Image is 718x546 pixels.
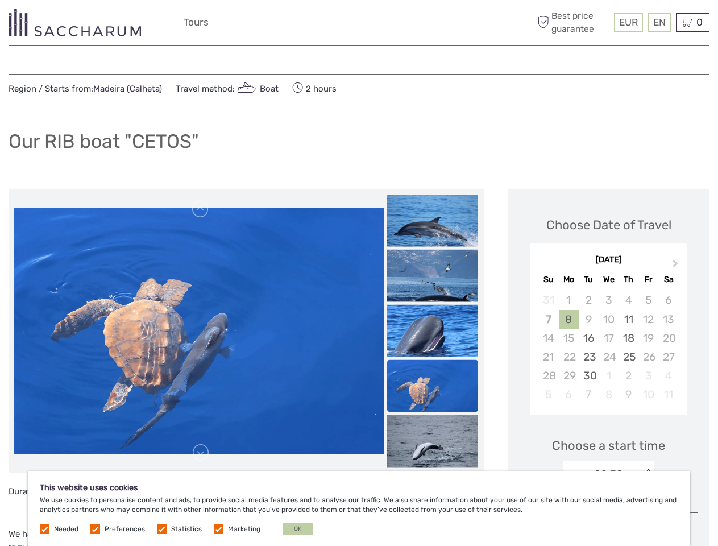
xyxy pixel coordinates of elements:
[579,385,599,404] div: Choose Tuesday, October 7th, 2025
[171,524,202,534] label: Statistics
[638,272,658,287] div: Fr
[599,329,619,348] div: Not available Wednesday, September 17th, 2025
[538,348,558,366] div: Not available Sunday, September 21st, 2025
[559,310,579,329] div: Choose Monday, September 8th, 2025
[599,310,619,329] div: Not available Wednesday, September 10th, 2025
[387,415,478,476] img: 5a0e591d9d7343ffb81b8d6e31cf427d.png
[14,208,384,454] img: a8561aaeb9104f11a671b6f2e549590a_main_slider.png
[176,80,279,96] span: Travel method:
[599,291,619,309] div: Not available Wednesday, September 3rd, 2025
[292,80,337,96] span: 2 hours
[658,366,678,385] div: Not available Saturday, October 4th, 2025
[235,84,279,94] a: Boat
[131,18,144,31] button: Open LiveChat chat widget
[28,471,690,546] div: We use cookies to personalise content and ads, to provide social media features and to analyse ou...
[667,257,686,275] button: Next Month
[530,254,687,266] div: [DATE]
[638,310,658,329] div: Not available Friday, September 12th, 2025
[538,385,558,404] div: Not available Sunday, October 5th, 2025
[54,524,78,534] label: Needed
[552,437,665,454] span: Choose a start time
[619,366,638,385] div: Choose Thursday, October 2nd, 2025
[619,16,638,28] span: EUR
[387,195,478,255] img: c4e3d02341c84919a048c6b49cc8f517.png
[695,16,704,28] span: 0
[538,310,558,329] div: Not available Sunday, September 7th, 2025
[658,385,678,404] div: Not available Saturday, October 11th, 2025
[638,385,658,404] div: Not available Friday, October 10th, 2025
[283,523,313,535] button: OK
[40,483,678,493] h5: This website uses cookies
[579,291,599,309] div: Not available Tuesday, September 2nd, 2025
[387,250,478,313] img: 96f6ee4e591441a39b04dc038ed97852.png
[546,216,671,234] div: Choose Date of Travel
[579,348,599,366] div: Choose Tuesday, September 23rd, 2025
[538,329,558,348] div: Not available Sunday, September 14th, 2025
[228,524,260,534] label: Marketing
[9,9,141,36] img: 3281-7c2c6769-d4eb-44b0-bed6-48b5ed3f104e_logo_small.png
[619,329,638,348] div: Choose Thursday, September 18th, 2025
[638,291,658,309] div: Not available Friday, September 5th, 2025
[579,366,599,385] div: Choose Tuesday, September 30th, 2025
[559,348,579,366] div: Not available Monday, September 22nd, 2025
[538,291,558,309] div: Not available Sunday, August 31st, 2025
[559,366,579,385] div: Not available Monday, September 29th, 2025
[619,385,638,404] div: Choose Thursday, October 9th, 2025
[648,13,671,32] div: EN
[619,291,638,309] div: Not available Thursday, September 4th, 2025
[579,272,599,287] div: Tu
[534,10,611,35] span: Best price guarantee
[599,348,619,366] div: Not available Wednesday, September 24th, 2025
[658,329,678,348] div: Not available Saturday, September 20th, 2025
[9,485,484,514] p: Duration: 2 Hours
[638,329,658,348] div: Not available Friday, September 19th, 2025
[559,291,579,309] div: Not available Monday, September 1st, 2025
[105,524,145,534] label: Preferences
[9,83,162,95] span: Region / Starts from:
[538,366,558,385] div: Not available Sunday, September 28th, 2025
[184,14,209,31] a: Tours
[559,385,579,404] div: Not available Monday, October 6th, 2025
[387,360,478,421] img: a8561aaeb9104f11a671b6f2e549590a.png
[619,348,638,366] div: Choose Thursday, September 25th, 2025
[658,272,678,287] div: Sa
[387,305,478,366] img: ea2fef70a1f34f43aaf182704f2cf484.png
[579,310,599,329] div: Not available Tuesday, September 9th, 2025
[619,310,638,329] div: Choose Thursday, September 11th, 2025
[658,348,678,366] div: Not available Saturday, September 27th, 2025
[579,329,599,348] div: Choose Tuesday, September 16th, 2025
[93,84,162,94] a: Madeira (Calheta)
[594,467,623,482] div: 09:30
[599,272,619,287] div: We
[559,272,579,287] div: Mo
[638,366,658,385] div: Not available Friday, October 3rd, 2025
[599,385,619,404] div: Not available Wednesday, October 8th, 2025
[638,348,658,366] div: Not available Friday, September 26th, 2025
[658,310,678,329] div: Not available Saturday, September 13th, 2025
[658,291,678,309] div: Not available Saturday, September 6th, 2025
[619,272,638,287] div: Th
[538,272,558,287] div: Su
[16,20,128,29] p: We're away right now. Please check back later!
[559,329,579,348] div: Not available Monday, September 15th, 2025
[534,291,683,404] div: month 2025-09
[643,469,653,481] div: < >
[599,366,619,385] div: Not available Wednesday, October 1st, 2025
[9,130,199,153] h1: Our RIB boat "CETOS"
